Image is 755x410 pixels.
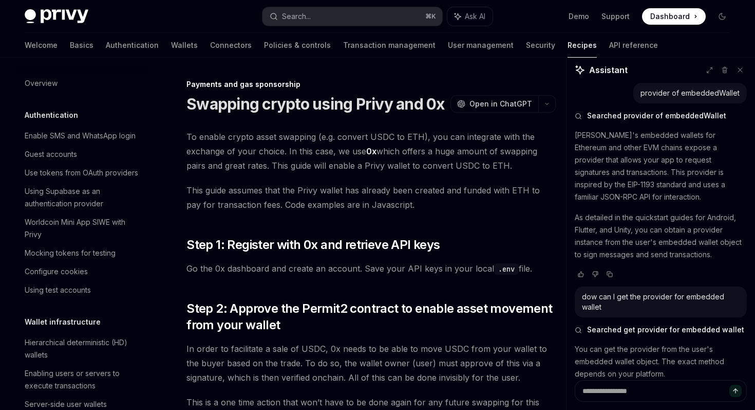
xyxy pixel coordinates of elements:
a: Use tokens from OAuth providers [16,164,148,182]
button: Toggle dark mode [714,8,730,25]
div: Worldcoin Mini App SIWE with Privy [25,216,142,241]
h5: Authentication [25,109,78,121]
a: Enable SMS and WhatsApp login [16,127,148,145]
button: Open in ChatGPT [450,95,538,113]
button: Ask AI [447,7,493,26]
span: Searched get provider for embedded wallet [587,325,744,335]
a: Welcome [25,33,58,58]
span: Open in ChatGPT [469,99,532,109]
span: Assistant [589,64,628,76]
img: dark logo [25,9,88,24]
div: Enable SMS and WhatsApp login [25,130,136,142]
div: Payments and gas sponsorship [186,79,556,90]
a: Hierarchical deterministic (HD) wallets [16,333,148,364]
code: .env [494,263,519,275]
div: dow can I get the provider for embedded wallet [582,292,740,312]
div: Mocking tokens for testing [25,247,116,259]
a: User management [448,33,514,58]
div: Hierarchical deterministic (HD) wallets [25,336,142,361]
a: Enabling users or servers to execute transactions [16,364,148,395]
span: ⌘ K [425,12,436,21]
a: Using Supabase as an authentication provider [16,182,148,213]
span: Dashboard [650,11,690,22]
div: Configure cookies [25,265,88,278]
div: Overview [25,77,58,90]
a: 0x [366,146,376,157]
a: Support [601,11,630,22]
a: Using test accounts [16,281,148,299]
div: Use tokens from OAuth providers [25,167,138,179]
span: This guide assumes that the Privy wallet has already been created and funded with ETH to pay for ... [186,183,556,212]
span: Ask AI [465,11,485,22]
span: Go the 0x dashboard and create an account. Save your API keys in your local file. [186,261,556,276]
span: To enable crypto asset swapping (e.g. convert USDC to ETH), you can integrate with the exchange o... [186,130,556,173]
a: Basics [70,33,93,58]
p: [PERSON_NAME]'s embedded wallets for Ethereum and other EVM chains expose a provider that allows ... [575,129,747,203]
a: Recipes [568,33,597,58]
a: Dashboard [642,8,706,25]
a: Policies & controls [264,33,331,58]
div: Guest accounts [25,148,77,161]
h1: Swapping crypto using Privy and 0x [186,95,445,113]
a: Guest accounts [16,145,148,164]
div: Enabling users or servers to execute transactions [25,367,142,392]
span: In order to facilitate a sale of USDC, 0x needs to be able to move USDC from your wallet to the b... [186,342,556,385]
div: Using Supabase as an authentication provider [25,185,142,210]
button: Send message [729,385,742,397]
a: API reference [609,33,658,58]
p: You can get the provider from the user's embedded wallet object. The exact method depends on your... [575,343,747,380]
span: Searched provider of embeddedWallet [587,111,726,121]
a: Connectors [210,33,252,58]
button: Searched provider of embeddedWallet [575,111,747,121]
a: Configure cookies [16,262,148,281]
a: Worldcoin Mini App SIWE with Privy [16,213,148,244]
div: Using test accounts [25,284,91,296]
a: Transaction management [343,33,436,58]
span: Step 1: Register with 0x and retrieve API keys [186,237,440,253]
span: Step 2: Approve the Permit2 contract to enable asset movement from your wallet [186,300,556,333]
p: As detailed in the quickstart guides for Android, Flutter, and Unity, you can obtain a provider i... [575,211,747,261]
button: Search...⌘K [262,7,442,26]
a: Security [526,33,555,58]
a: Mocking tokens for testing [16,244,148,262]
div: Search... [282,10,311,23]
a: Demo [569,11,589,22]
div: provider of embeddedWallet [640,88,740,98]
button: Searched get provider for embedded wallet [575,325,747,335]
a: Overview [16,74,148,93]
h5: Wallet infrastructure [25,316,101,328]
a: Wallets [171,33,198,58]
a: Authentication [106,33,159,58]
